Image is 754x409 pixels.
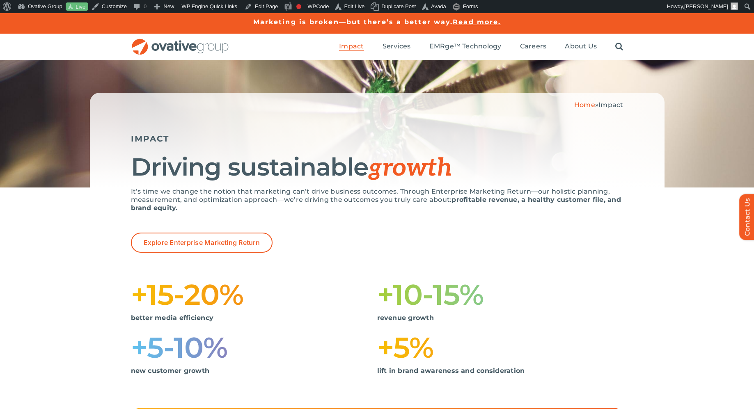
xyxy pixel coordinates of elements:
strong: profitable revenue, a healthy customer file, and brand equity. [131,196,621,212]
a: Read more. [453,18,501,26]
a: EMRge™ Technology [429,42,502,51]
h1: Driving sustainable [131,154,623,181]
a: Impact [339,42,364,51]
h1: +5% [377,334,623,361]
span: [PERSON_NAME] [684,3,728,9]
h1: +10-15% [377,281,623,308]
a: Careers [520,42,547,51]
a: Marketing is broken—but there’s a better way. [253,18,453,26]
strong: better media efficiency [131,314,214,322]
h1: +15-20% [131,281,377,308]
h5: IMPACT [131,134,623,144]
span: Impact [339,42,364,50]
strong: revenue growth [377,314,434,322]
a: Services [383,42,411,51]
span: Explore Enterprise Marketing Return [144,239,260,247]
p: It’s time we change the notion that marketing can’t drive business outcomes. Through Enterprise M... [131,187,623,212]
span: Impact [598,101,623,109]
span: EMRge™ Technology [429,42,502,50]
span: Careers [520,42,547,50]
div: Focus keyphrase not set [296,4,301,9]
a: Explore Enterprise Marketing Return [131,233,273,253]
span: growth [368,153,452,183]
h1: +5-10% [131,334,377,361]
a: Search [615,42,623,51]
a: Home [574,101,595,109]
a: Live [66,2,88,11]
span: Services [383,42,411,50]
a: OG_Full_horizontal_RGB [131,38,229,46]
strong: lift in brand awareness and consideration [377,367,525,375]
strong: new customer growth [131,367,210,375]
span: » [574,101,623,109]
nav: Menu [339,34,623,60]
a: About Us [565,42,597,51]
span: About Us [565,42,597,50]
